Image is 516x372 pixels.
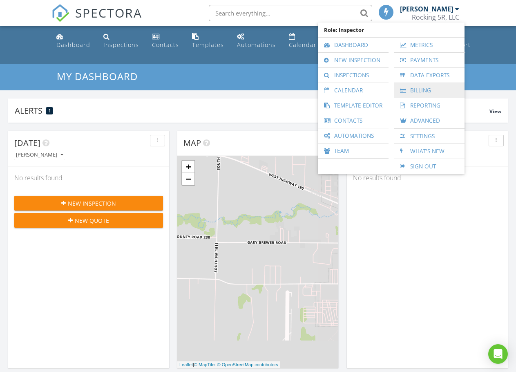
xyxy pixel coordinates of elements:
[237,41,276,49] div: Automations
[322,22,460,37] span: Role: Inspector
[16,152,63,158] div: [PERSON_NAME]
[100,29,142,53] a: Inspections
[398,159,460,174] a: Sign Out
[189,29,227,53] a: Templates
[322,98,384,113] a: Template Editor
[488,344,508,364] div: Open Intercom Messenger
[14,213,163,228] button: New Quote
[75,4,142,21] span: SPECTORA
[322,38,384,52] a: Dashboard
[322,143,384,158] a: Team
[398,53,460,67] a: Payments
[49,108,51,114] span: 1
[398,38,460,52] a: Metrics
[286,29,320,53] a: Calendar
[209,5,372,21] input: Search everything...
[234,29,279,53] a: Automations (Basic)
[56,41,90,49] div: Dashboard
[149,29,182,53] a: Contacts
[75,216,109,225] span: New Quote
[398,68,460,83] a: Data Exports
[182,161,194,173] a: Zoom in
[14,196,163,211] button: New Inspection
[194,362,216,367] a: © MapTiler
[398,113,460,128] a: Advanced
[398,129,460,143] a: Settings
[322,113,384,128] a: Contacts
[217,362,278,367] a: © OpenStreetMap contributors
[51,11,142,28] a: SPECTORA
[322,68,384,83] a: Inspections
[51,4,69,22] img: The Best Home Inspection Software - Spectora
[15,105,489,116] div: Alerts
[322,83,384,98] a: Calendar
[57,69,138,83] span: My Dashboard
[8,167,169,189] div: No results found
[398,98,460,113] a: Reporting
[177,361,280,368] div: |
[322,128,384,143] a: Automations
[103,41,139,49] div: Inspections
[14,150,65,161] button: [PERSON_NAME]
[182,173,194,185] a: Zoom out
[179,362,193,367] a: Leaflet
[289,41,317,49] div: Calendar
[183,137,201,148] span: Map
[68,199,116,208] span: New Inspection
[347,167,508,189] div: No results found
[53,29,94,53] a: Dashboard
[152,41,179,49] div: Contacts
[412,13,459,21] div: Rocking 5R, LLC
[398,83,460,98] a: Billing
[398,144,460,159] a: What's New
[400,5,453,13] div: [PERSON_NAME]
[14,137,40,148] span: [DATE]
[322,53,384,67] a: New Inspection
[192,41,224,49] div: Templates
[489,108,501,115] span: View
